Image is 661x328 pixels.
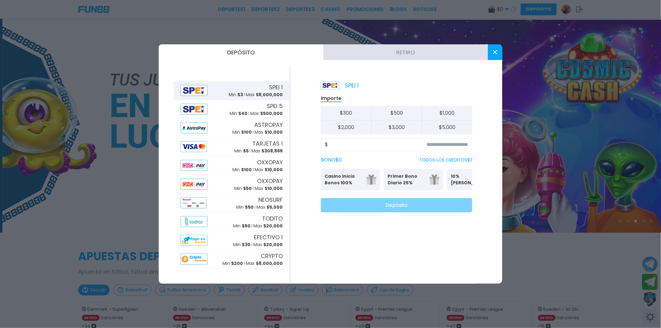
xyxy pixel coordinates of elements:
p: Max [251,148,283,154]
button: Depósito [159,44,323,60]
p: Min [229,92,243,98]
span: $ 20,000 [263,241,283,248]
span: $ 50 [245,204,254,210]
span: OXXOPAY [257,158,283,166]
span: $ 5 [243,148,249,154]
span: $ [325,141,328,148]
span: $ 10,000 [265,129,283,135]
span: $ 10,000 [265,185,283,191]
span: $ 500,000 [260,110,283,117]
span: $ 40 [238,110,247,117]
p: Min [232,166,252,173]
img: Alipay [181,104,207,115]
label: BONO $ 0 [321,156,342,164]
button: Retiro [323,44,488,60]
p: Max [246,260,283,267]
span: $ 100 [241,166,252,173]
p: Min [234,185,252,192]
p: Min [222,260,243,267]
p: Max [246,92,283,98]
button: $300 [321,106,371,120]
button: $500 [371,106,422,120]
span: ASTROPAY [254,121,283,129]
button: $3,000 [371,120,422,134]
p: Max [255,185,283,192]
img: Alipay [181,160,207,171]
img: Alipay [181,141,207,152]
span: CRYPTO [261,252,283,260]
button: AlipayTARJETAS 1Min $5Max $308,866 [174,137,290,156]
p: Min [233,241,251,248]
p: Importe [321,95,341,102]
p: SPEI 1 [321,81,359,90]
span: $ 100 [241,129,252,135]
p: Primer Bono Diario 25% [388,173,426,186]
span: NEOSURF [258,196,283,204]
button: AlipayEFECTIVO 1Min $30Max $20,000 [174,231,290,250]
span: $ 10,000 [265,166,283,173]
span: OXXOPAY [257,177,283,185]
button: AlipayASTROPAYMin $100Max $10,000 [174,119,290,137]
img: gift [430,175,440,185]
img: Alipay [181,254,207,265]
button: AlipayOXXOPAYMin $50Max $10,000 [174,175,290,194]
span: $ 20,000 [263,223,283,229]
span: SPEI 5 [267,102,283,110]
button: AlipayNEOSURFMin $50Max $5,000 [174,194,290,212]
span: $ 30 [242,241,251,248]
img: Alipay [181,122,207,133]
p: Min [232,129,252,136]
img: Alipay [181,85,207,96]
p: Max [253,223,283,229]
button: AlipayOXXOPAYMin $100Max $10,000 [174,156,290,175]
span: $ 8,000,000 [256,260,283,266]
p: 10% [PERSON_NAME] [451,173,489,186]
img: Alipay [181,179,207,190]
button: AlipaySPEI 5Min $40Max $500,000 [174,100,290,119]
p: Min [236,204,254,211]
p: Casino Inicio Bonos 100% [325,173,363,186]
p: Max [250,110,283,117]
button: 10% [PERSON_NAME] [447,169,506,191]
span: $ 50 [243,185,252,191]
span: $ 308,866 [261,148,283,154]
img: gift [366,175,376,185]
button: $2,000 [321,120,371,134]
img: Alipay [181,235,207,246]
img: Platform Logo [321,82,340,89]
p: Max [256,204,283,211]
button: $5,000 [422,120,472,134]
button: AlipaySPEI 1Min $3Max $8,000,000 [174,81,290,100]
span: $ 50 [242,223,251,229]
p: Min [233,223,251,229]
span: EFECTIVO 1 [254,233,283,241]
p: Max [253,241,283,248]
button: Depósito [321,198,472,212]
button: $1,000 [422,106,472,120]
button: AlipayCRYPTOMin $200Max $8,000,000 [174,250,290,269]
p: Max [255,129,283,136]
span: SPEI 1 [269,83,283,92]
p: Max [255,166,283,173]
span: $ 200 [231,260,243,266]
button: Casino Inicio Bonos 100% [321,169,380,191]
button: AlipayTODITOMin $50Max $20,000 [174,212,290,231]
p: Min [230,110,247,117]
p: TODOS LOS CREDITOS $ 0 [419,157,472,163]
span: $ 5,000 [266,204,283,210]
img: Alipay [181,197,206,208]
button: Primer Bono Diario 25% [384,169,443,191]
span: TARJETAS 1 [252,139,283,148]
p: Min [234,148,249,154]
span: $ 3 [237,92,243,98]
span: TODITO [262,214,283,223]
span: $ 8,000,000 [256,92,283,98]
img: Alipay [181,216,207,227]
